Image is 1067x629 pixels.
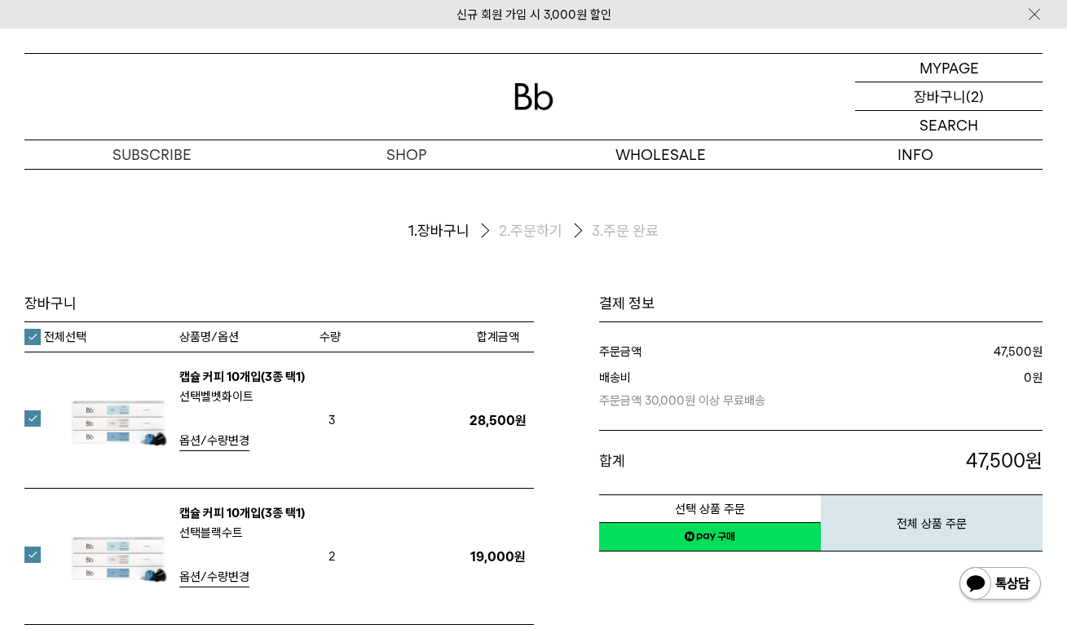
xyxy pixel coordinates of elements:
span: 2 [320,544,344,569]
li: 주문 완료 [592,221,659,241]
h1: 결제 정보 [599,294,1043,313]
a: 캡슐 커피 10개입(3종 택1) [179,506,305,520]
p: 선택 [179,523,311,543]
a: MYPAGE [855,54,1043,82]
span: 옵션/수량변경 [179,569,249,584]
span: 47,500 [966,449,1025,472]
span: 1. [408,221,417,241]
li: 장바구니 [408,218,499,245]
img: 카카오톡 채널 1:1 채팅 버튼 [958,565,1043,605]
p: MYPAGE [919,54,979,82]
a: 새창 [599,522,821,551]
p: WHOLESALE [534,140,788,169]
b: 블랙수트 [201,525,243,540]
dd: 원 [818,342,1043,361]
b: 벨벳화이트 [201,389,254,404]
a: 옵션/수량변경 [179,567,249,587]
th: 합계금액 [462,322,533,352]
p: 선택 [179,387,311,406]
label: 전체선택 [24,329,86,345]
span: 옵션/수량변경 [179,433,249,448]
th: 수량 [320,322,462,352]
strong: 47,500 [994,344,1032,359]
span: 2. [499,221,510,241]
dt: 배송비 [599,368,895,410]
img: 캡슐 커피 10개입(3종 택1) [65,503,171,609]
a: 옵션/수량변경 [179,431,249,451]
p: (2) [966,82,984,110]
dt: 주문금액 [599,342,818,361]
span: 3 [320,408,344,432]
h3: 장바구니 [24,294,534,313]
p: 장바구니 [914,82,966,110]
dd: 원 [894,368,1043,410]
dt: 합계 [599,447,796,475]
a: 신규 회원 가입 시 3,000원 할인 [456,7,611,22]
a: 장바구니 (2) [855,82,1043,111]
a: SUBSCRIBE [24,140,279,169]
p: SEARCH [919,111,978,140]
button: 전체 상품 주문 [821,494,1043,551]
a: 캡슐 커피 10개입(3종 택1) [179,370,305,384]
span: 3. [592,221,603,241]
p: INFO [788,140,1043,169]
li: 주문하기 [499,218,592,245]
strong: 0 [1024,370,1032,385]
img: 캡슐 커피 10개입(3종 택1) [65,367,171,473]
a: SHOP [279,140,533,169]
p: 19,000원 [462,549,533,565]
img: 로고 [514,83,553,110]
button: 선택 상품 주문 [599,494,821,523]
th: 상품명/옵션 [179,322,320,352]
p: 28,500원 [462,413,533,428]
p: 원 [796,447,1043,475]
p: 주문금액 30,000원 이상 무료배송 [599,388,895,410]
